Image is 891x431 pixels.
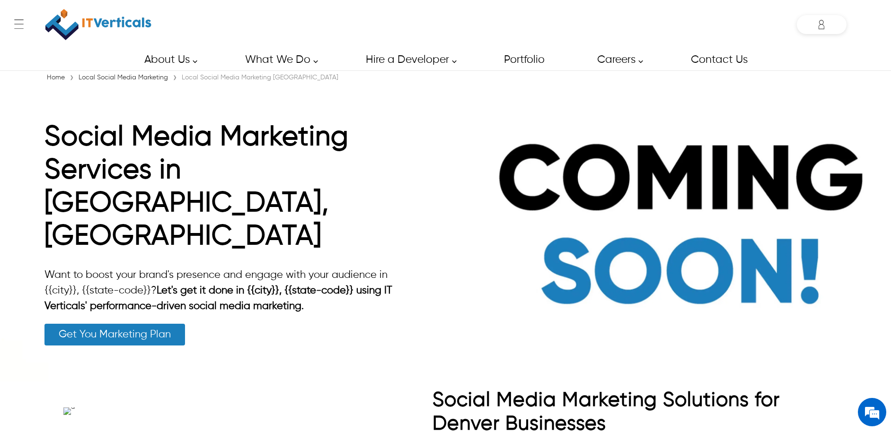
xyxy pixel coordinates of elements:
img: IT Verticals Inc [45,5,151,44]
a: Get You Marketing Plan [44,324,185,345]
span: Let's get it done in {{city}}, {{state-code}} using IT Verticals' performance-driven social media... [44,285,392,311]
a: Careers [586,49,648,70]
a: Hire a Developer [355,49,462,70]
strong: Social Media Marketing Services in [GEOGRAPHIC_DATA], [GEOGRAPHIC_DATA] [44,124,349,250]
a: About Us [133,49,203,70]
span: › [173,71,177,85]
div: Local Social Media Marketing [GEOGRAPHIC_DATA] [179,73,341,82]
a: Local Social Media Marketing [76,74,170,81]
a: Portfolio [493,49,555,70]
img: a [63,407,75,415]
a: Contact Us [680,49,758,70]
a: What We Do [234,49,323,70]
span: › [70,71,74,85]
a: a [63,407,395,415]
p: Want to boost your brand's presence and engage with your audience in {{city}}, {{state-code}}? [44,267,398,314]
a: Home [44,74,67,81]
a: IT Verticals Inc [44,5,152,44]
